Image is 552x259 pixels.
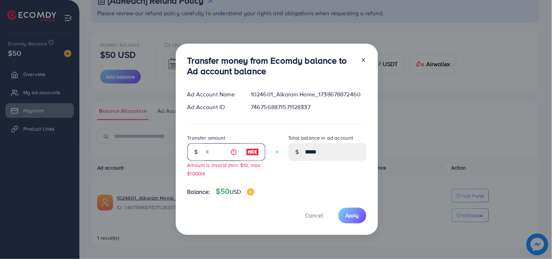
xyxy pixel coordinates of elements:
label: Total balance in ad account [289,134,353,142]
div: 1024601_Alkaram Home_1738678872460 [245,90,372,99]
div: Ad Account Name [182,90,245,99]
span: Balance: [187,188,210,196]
small: Amount is invalid (min: $10, max: $10000) [187,162,262,177]
div: Ad Account ID [182,103,245,111]
button: Cancel [296,208,333,223]
span: Apply [346,212,359,219]
button: Apply [338,208,366,223]
span: Cancel [305,211,323,219]
label: Transfer amount [187,134,226,142]
img: image [246,148,259,156]
span: USD [230,188,241,196]
img: image [247,188,254,196]
div: 7467568871571128337 [245,103,372,111]
h3: Transfer money from Ecomdy balance to Ad account balance [187,55,355,76]
h4: $50 [216,187,254,196]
